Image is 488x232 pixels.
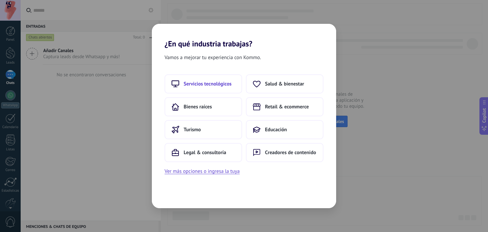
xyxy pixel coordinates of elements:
[165,167,240,175] button: Ver más opciones o ingresa la tuya
[184,149,226,156] span: Legal & consultoría
[265,149,316,156] span: Creadores de contenido
[246,120,323,139] button: Educación
[265,104,309,110] span: Retail & ecommerce
[152,24,336,48] h2: ¿En qué industria trabajas?
[184,104,212,110] span: Bienes raíces
[184,126,201,133] span: Turismo
[165,120,242,139] button: Turismo
[165,143,242,162] button: Legal & consultoría
[184,81,232,87] span: Servicios tecnológicos
[165,53,261,62] span: Vamos a mejorar tu experiencia con Kommo.
[165,74,242,93] button: Servicios tecnológicos
[265,126,287,133] span: Educación
[246,97,323,116] button: Retail & ecommerce
[246,143,323,162] button: Creadores de contenido
[246,74,323,93] button: Salud & bienestar
[165,97,242,116] button: Bienes raíces
[265,81,304,87] span: Salud & bienestar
